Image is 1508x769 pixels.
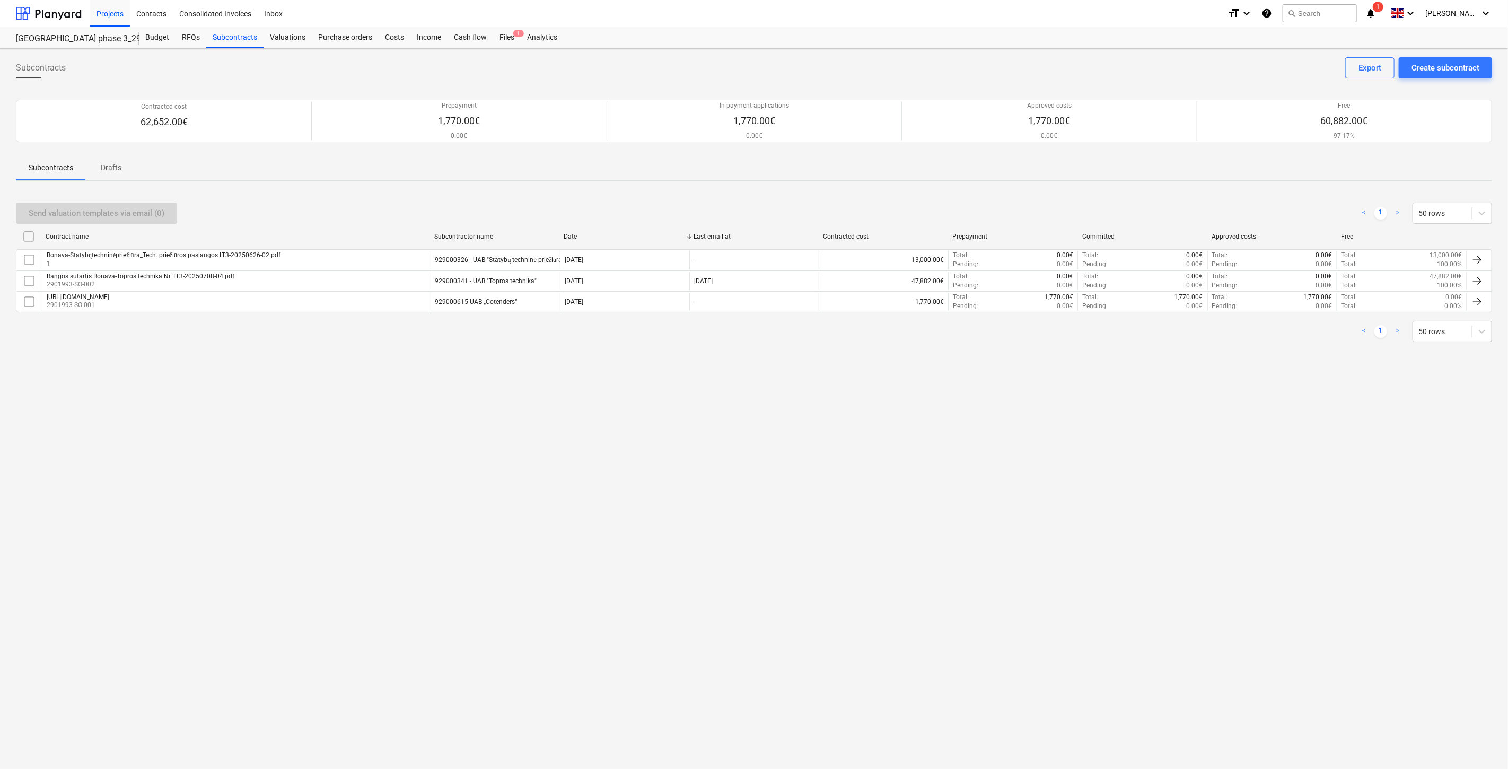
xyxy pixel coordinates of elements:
[1045,293,1073,302] p: 1,770.00€
[1082,272,1098,281] p: Total :
[1373,2,1383,12] span: 1
[953,251,969,260] p: Total :
[1345,57,1395,78] button: Export
[1057,260,1073,269] p: 0.00€
[720,101,789,110] p: In payment applications
[953,260,978,269] p: Pending :
[1283,4,1357,22] button: Search
[99,162,124,173] p: Drafts
[1437,260,1462,269] p: 100.00%
[1342,293,1357,302] p: Total :
[1082,281,1108,290] p: Pending :
[564,233,685,240] div: Date
[1374,325,1387,338] a: Page 1 is your current page
[1212,251,1228,260] p: Total :
[720,115,789,127] p: 1,770.00€
[953,302,978,311] p: Pending :
[1057,251,1073,260] p: 0.00€
[1228,7,1240,20] i: format_size
[448,27,493,48] a: Cash flow
[1212,272,1228,281] p: Total :
[953,272,969,281] p: Total :
[1174,293,1203,302] p: 1,770.00€
[1187,260,1203,269] p: 0.00€
[141,102,188,111] p: Contracted cost
[1342,233,1462,240] div: Free
[139,27,176,48] a: Budget
[1027,115,1072,127] p: 1,770.00€
[1187,281,1203,290] p: 0.00€
[435,298,518,305] div: 929000615 UAB „Cotenders“
[1316,272,1332,281] p: 0.00€
[953,281,978,290] p: Pending :
[1455,718,1508,769] iframe: Chat Widget
[1316,281,1332,290] p: 0.00€
[1365,7,1376,20] i: notifications
[439,132,480,141] p: 0.00€
[312,27,379,48] a: Purchase orders
[1391,207,1404,220] a: Next page
[16,62,66,74] span: Subcontracts
[1430,272,1462,281] p: 47,882.00€
[953,233,1074,240] div: Prepayment
[1212,281,1238,290] p: Pending :
[1374,207,1387,220] a: Page 1 is your current page
[435,256,565,264] div: 929000326 - UAB "Statybų techninė priežiūra"
[46,233,426,240] div: Contract name
[1082,233,1203,240] div: Committed
[29,162,73,173] p: Subcontracts
[1316,302,1332,311] p: 0.00€
[694,256,696,264] div: -
[565,277,583,285] div: [DATE]
[1445,293,1462,302] p: 0.00€
[176,27,206,48] div: RFQs
[521,27,564,48] a: Analytics
[1212,260,1238,269] p: Pending :
[47,273,234,280] div: Rangos sutartis Bonava-Topros technika Nr. LT3-20250708-04.pdf
[513,30,524,37] span: 1
[434,233,555,240] div: Subcontractor name
[1321,101,1368,110] p: Free
[410,27,448,48] a: Income
[819,251,948,269] div: 13,000.00€
[819,272,948,290] div: 47,882.00€
[379,27,410,48] a: Costs
[141,116,188,128] p: 62,652.00€
[1057,272,1073,281] p: 0.00€
[206,27,264,48] a: Subcontracts
[47,251,280,259] div: Bonava-Statybųtechninėpriežiūra_Tech. priežiūros paslaugos LT3-20250626-02.pdf
[819,293,948,311] div: 1,770.00€
[823,233,944,240] div: Contracted cost
[1399,57,1492,78] button: Create subcontract
[1425,9,1478,18] span: [PERSON_NAME]
[493,27,521,48] a: Files1
[1027,101,1072,110] p: Approved costs
[694,298,696,305] div: -
[1411,61,1479,75] div: Create subcontract
[1342,281,1357,290] p: Total :
[1187,272,1203,281] p: 0.00€
[1342,272,1357,281] p: Total :
[1321,132,1368,141] p: 97.17%
[1212,302,1238,311] p: Pending :
[435,277,537,285] div: 929000341 - UAB "Topros technika"
[1357,325,1370,338] a: Previous page
[1082,302,1108,311] p: Pending :
[1212,233,1332,240] div: Approved costs
[1261,7,1272,20] i: Knowledge base
[1057,302,1073,311] p: 0.00€
[1391,325,1404,338] a: Next page
[493,27,521,48] div: Files
[1316,260,1332,269] p: 0.00€
[565,298,583,305] div: [DATE]
[1187,302,1203,311] p: 0.00€
[1287,9,1296,18] span: search
[953,293,969,302] p: Total :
